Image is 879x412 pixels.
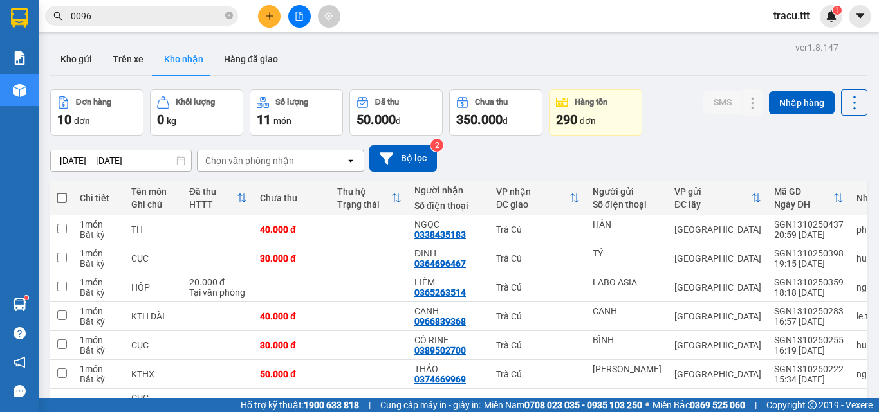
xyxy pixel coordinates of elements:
span: 350.000 [456,112,503,127]
div: Mã GD [774,186,833,197]
div: Chưa thu [260,193,324,203]
div: 15:34 [DATE] [774,374,844,384]
span: search [53,12,62,21]
span: Miền Nam [484,398,642,412]
div: 30.000 đ [260,340,324,350]
span: tracu.ttt [763,8,820,24]
div: Bất kỳ [80,374,118,384]
div: Đơn hàng [76,98,111,107]
div: KTH DÀI [131,311,176,321]
span: 290 [556,112,577,127]
div: Bất kỳ [80,287,118,298]
div: Đã thu [375,98,399,107]
button: caret-down [849,5,871,28]
div: 16:57 [DATE] [774,316,844,327]
th: Toggle SortBy [331,181,408,215]
button: SMS [703,91,742,114]
div: CANH [414,306,483,316]
span: caret-down [855,10,866,22]
div: SGN1310250210 [774,398,844,408]
div: 30.000 đ [260,253,324,264]
div: 0374669969 [414,374,466,384]
div: 1 món [80,335,118,345]
button: plus [258,5,281,28]
span: close-circle [225,12,233,19]
th: Toggle SortBy [668,181,768,215]
span: món [273,116,291,126]
div: VP nhận [496,186,569,197]
div: 40.000 đ [260,224,324,235]
th: Toggle SortBy [490,181,586,215]
span: Cung cấp máy in - giấy in: [380,398,481,412]
button: Đã thu50.000đ [349,89,443,136]
div: Tại văn phòng [189,287,247,298]
span: file-add [295,12,304,21]
div: ĐINH [414,248,483,258]
div: [GEOGRAPHIC_DATA] [674,224,761,235]
button: Đơn hàng10đơn [50,89,143,136]
div: 0338435183 [414,229,466,240]
div: Người nhận [414,185,483,195]
button: Khối lượng0kg [150,89,243,136]
span: plus [265,12,274,21]
sup: 1 [24,296,28,300]
div: 0365263514 [414,287,466,298]
div: SGN1310250359 [774,277,844,287]
span: notification [14,356,26,368]
span: ⚪️ [645,402,649,408]
div: Thu hộ [337,186,391,197]
span: đ [503,116,508,126]
img: warehouse-icon [13,298,26,311]
div: [GEOGRAPHIC_DATA] [674,253,761,264]
div: KTHX [131,369,176,379]
th: Toggle SortBy [768,181,850,215]
span: đơn [580,116,596,126]
div: Trà Cú [496,224,580,235]
div: 1 món [80,277,118,287]
div: 1 món [80,248,118,258]
span: đ [396,116,401,126]
button: Chưa thu350.000đ [449,89,542,136]
div: Trà Cú [496,282,580,292]
div: VP gửi [674,186,751,197]
img: warehouse-icon [13,84,26,97]
div: SGN1310250283 [774,306,844,316]
div: [GEOGRAPHIC_DATA] [674,340,761,350]
div: Tên món [131,186,176,197]
svg: open [346,156,356,166]
button: Hàng tồn290đơn [549,89,642,136]
button: Kho nhận [154,44,214,75]
sup: 2 [430,139,443,152]
div: Bất kỳ [80,316,118,327]
div: Ghi chú [131,199,176,210]
button: Bộ lọc [369,145,437,172]
button: Kho gửi [50,44,102,75]
div: CỤC [131,253,176,264]
div: CỤC [131,340,176,350]
div: 0966839368 [414,316,466,327]
span: đơn [74,116,90,126]
div: ANH MINH [414,398,483,408]
div: Chọn văn phòng nhận [205,154,294,167]
div: Đã thu [189,186,237,197]
div: Người gửi [593,186,662,197]
div: [GEOGRAPHIC_DATA] [674,369,761,379]
div: TUẤN [593,398,662,408]
div: THẢO [414,364,483,374]
div: TH [131,224,176,235]
div: 40.000 đ [260,311,324,321]
div: ver 1.8.147 [795,40,838,55]
div: CÔ RINE [414,335,483,345]
div: Hàng tồn [575,98,607,107]
span: 1 [835,6,839,15]
div: Bất kỳ [80,345,118,355]
div: ĐC lấy [674,199,751,210]
div: [GEOGRAPHIC_DATA] [674,282,761,292]
div: Số lượng [275,98,308,107]
div: NGỌC [414,219,483,229]
div: 0389502700 [414,345,466,355]
div: Trà Cú [496,340,580,350]
div: LIÊM [414,277,483,287]
div: Trà Cú [496,311,580,321]
div: Chưa thu [475,98,508,107]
